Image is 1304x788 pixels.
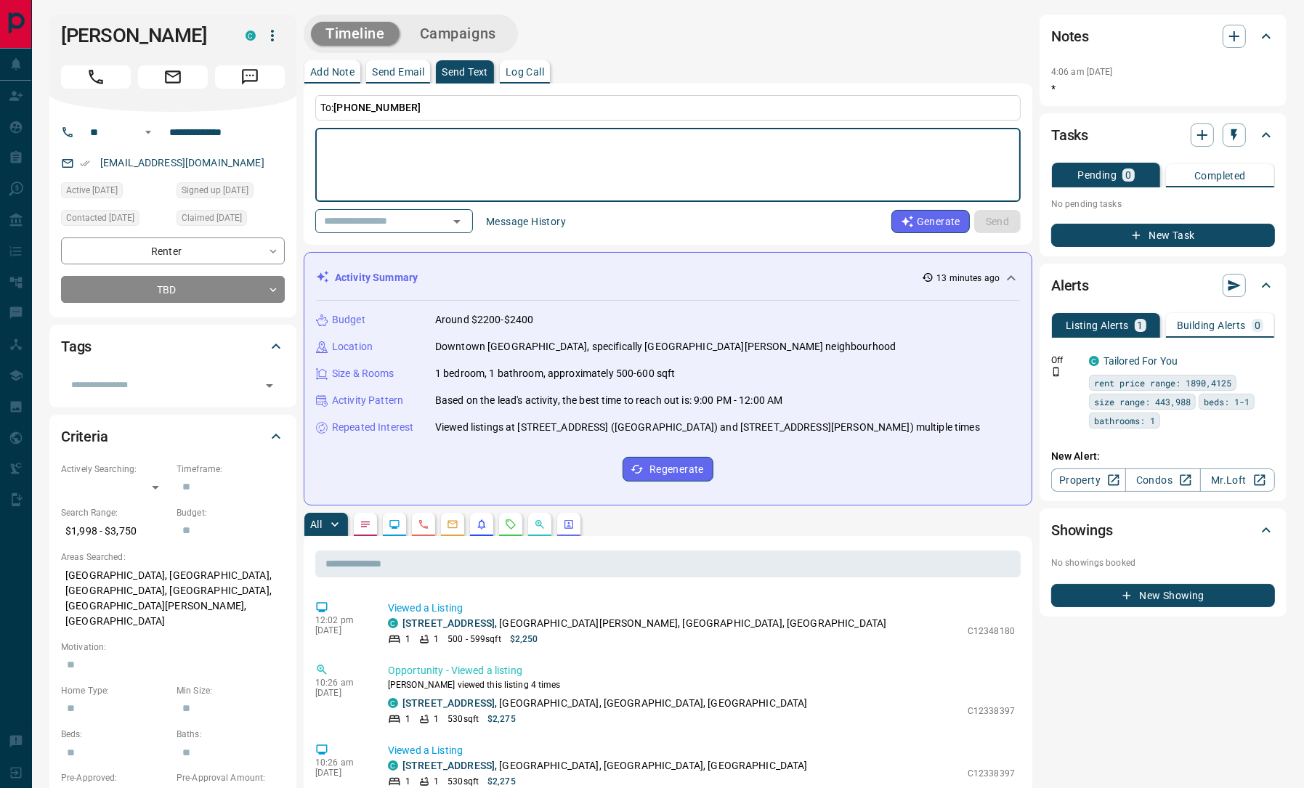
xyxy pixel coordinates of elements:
[333,102,421,113] span: [PHONE_NUMBER]
[1051,519,1113,542] h2: Showings
[316,264,1020,291] div: Activity Summary13 minutes ago
[1089,356,1099,366] div: condos.ca
[315,688,366,698] p: [DATE]
[405,22,511,46] button: Campaigns
[61,65,131,89] span: Call
[372,67,424,77] p: Send Email
[315,768,366,778] p: [DATE]
[1051,449,1275,464] p: New Alert:
[61,771,169,784] p: Pre-Approved:
[332,366,394,381] p: Size & Rooms
[182,211,242,225] span: Claimed [DATE]
[1125,170,1131,180] p: 0
[1051,25,1089,48] h2: Notes
[402,616,886,631] p: , [GEOGRAPHIC_DATA][PERSON_NAME], [GEOGRAPHIC_DATA], [GEOGRAPHIC_DATA]
[405,633,410,646] p: 1
[1051,354,1080,367] p: Off
[139,123,157,141] button: Open
[177,463,285,476] p: Timeframe:
[388,698,398,708] div: condos.ca
[388,618,398,628] div: condos.ca
[80,158,90,168] svg: Email Verified
[388,678,1015,691] p: [PERSON_NAME] viewed this listing 4 times
[61,728,169,741] p: Beds:
[1051,224,1275,247] button: New Task
[246,31,256,41] div: condos.ca
[177,684,285,697] p: Min Size:
[1200,468,1275,492] a: Mr.Loft
[505,519,517,530] svg: Requests
[1094,413,1155,428] span: bathrooms: 1
[315,95,1021,121] p: To:
[402,617,495,629] a: [STREET_ADDRESS]
[61,237,285,264] div: Renter
[1204,394,1250,409] span: beds: 1-1
[1177,320,1246,330] p: Building Alerts
[177,182,285,203] div: Tue Aug 12 2025
[61,641,285,654] p: Motivation:
[1103,355,1178,367] a: Tailored For You
[177,506,285,519] p: Budget:
[388,663,1015,678] p: Opportunity - Viewed a listing
[891,210,970,233] button: Generate
[1051,19,1275,54] div: Notes
[434,633,439,646] p: 1
[182,183,248,198] span: Signed up [DATE]
[332,312,365,328] p: Budget
[968,704,1015,718] p: C12338397
[405,775,410,788] p: 1
[1051,468,1126,492] a: Property
[435,420,980,435] p: Viewed listings at [STREET_ADDRESS] ([GEOGRAPHIC_DATA]) and [STREET_ADDRESS][PERSON_NAME]) multip...
[1051,67,1113,77] p: 4:06 am [DATE]
[315,757,366,768] p: 10:26 am
[177,771,285,784] p: Pre-Approval Amount:
[442,67,488,77] p: Send Text
[177,210,285,230] div: Wed Aug 13 2025
[1077,170,1117,180] p: Pending
[138,65,208,89] span: Email
[1051,274,1089,297] h2: Alerts
[487,775,516,788] p: $2,275
[332,393,403,408] p: Activity Pattern
[388,743,1015,758] p: Viewed a Listing
[100,157,264,168] a: [EMAIL_ADDRESS][DOMAIN_NAME]
[968,767,1015,780] p: C12338397
[1051,584,1275,607] button: New Showing
[388,760,398,771] div: condos.ca
[1138,320,1143,330] p: 1
[448,712,479,726] p: 530 sqft
[1051,123,1088,147] h2: Tasks
[215,65,285,89] span: Message
[61,519,169,543] p: $1,998 - $3,750
[476,519,487,530] svg: Listing Alerts
[435,393,782,408] p: Based on the lead's activity, the best time to reach out is: 9:00 PM - 12:00 AM
[310,519,322,529] p: All
[506,67,544,77] p: Log Call
[315,678,366,688] p: 10:26 am
[477,210,575,233] button: Message History
[1125,468,1200,492] a: Condos
[61,684,169,697] p: Home Type:
[61,210,169,230] div: Wed Aug 13 2025
[388,601,1015,616] p: Viewed a Listing
[61,551,285,564] p: Areas Searched:
[448,633,501,646] p: 500 - 599 sqft
[61,463,169,476] p: Actively Searching:
[447,211,467,232] button: Open
[61,276,285,303] div: TBD
[435,366,675,381] p: 1 bedroom, 1 bathroom, approximately 500-600 sqft
[310,67,355,77] p: Add Note
[435,312,533,328] p: Around $2200-$2400
[402,760,495,771] a: [STREET_ADDRESS]
[332,420,413,435] p: Repeated Interest
[61,24,224,47] h1: [PERSON_NAME]
[448,775,479,788] p: 530 sqft
[61,182,169,203] div: Sat Aug 16 2025
[1094,394,1191,409] span: size range: 443,988
[405,712,410,726] p: 1
[1051,268,1275,303] div: Alerts
[360,519,371,530] svg: Notes
[259,375,280,396] button: Open
[61,329,285,364] div: Tags
[315,625,366,635] p: [DATE]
